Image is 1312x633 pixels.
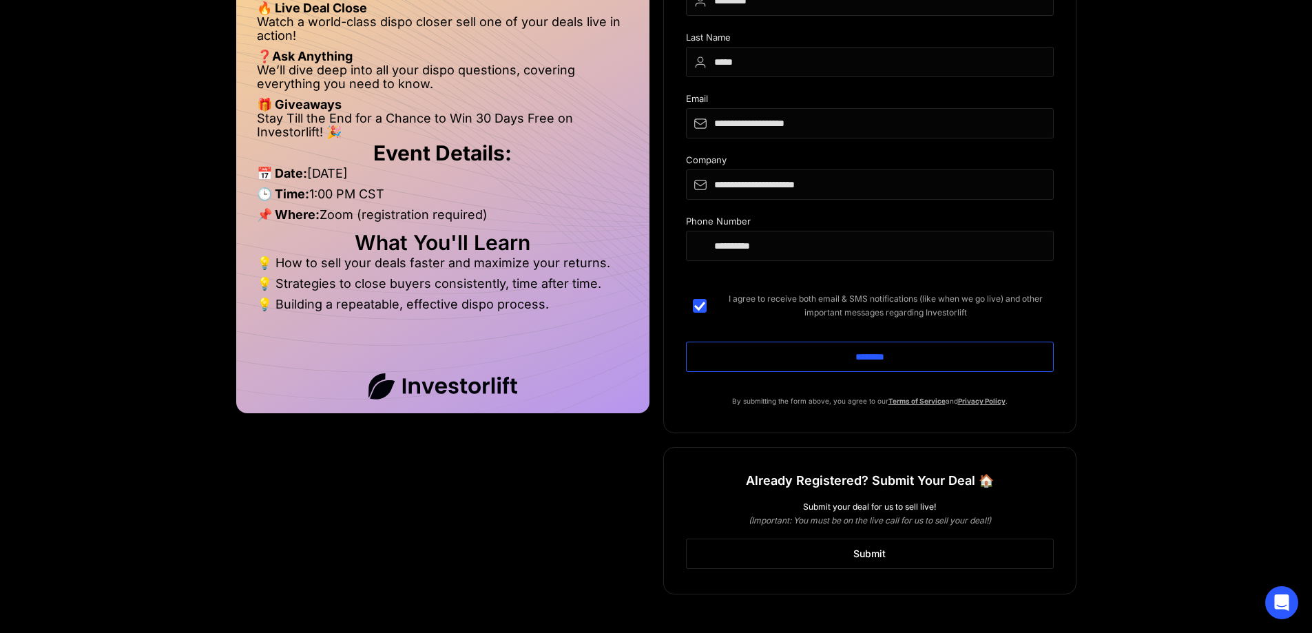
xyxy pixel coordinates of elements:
li: 💡 Strategies to close buyers consistently, time after time. [257,277,629,298]
div: Phone Number [686,216,1054,231]
strong: 📌 Where: [257,207,320,222]
li: We’ll dive deep into all your dispo questions, covering everything you need to know. [257,63,629,98]
li: 💡 Building a repeatable, effective dispo process. [257,298,629,311]
div: Last Name [686,32,1054,47]
div: Email [686,94,1054,108]
strong: 🕒 Time: [257,187,309,201]
li: Zoom (registration required) [257,208,629,229]
li: 1:00 PM CST [257,187,629,208]
strong: 🔥 Live Deal Close [257,1,367,15]
li: 💡 How to sell your deals faster and maximize your returns. [257,256,629,277]
h2: What You'll Learn [257,236,629,249]
em: (Important: You must be on the live call for us to sell your deal!) [749,515,991,526]
h1: Already Registered? Submit Your Deal 🏠 [746,468,994,493]
li: [DATE] [257,167,629,187]
div: Submit your deal for us to sell live! [686,500,1054,514]
strong: Event Details: [373,141,512,165]
strong: ❓Ask Anything [257,49,353,63]
a: Privacy Policy [958,397,1006,405]
div: Open Intercom Messenger [1265,586,1298,619]
li: Watch a world-class dispo closer sell one of your deals live in action! [257,15,629,50]
a: Submit [686,539,1054,569]
div: Company [686,155,1054,169]
li: Stay Till the End for a Chance to Win 30 Days Free on Investorlift! 🎉 [257,112,629,139]
span: I agree to receive both email & SMS notifications (like when we go live) and other important mess... [718,292,1054,320]
strong: 📅 Date: [257,166,307,180]
strong: 🎁 Giveaways [257,97,342,112]
p: By submitting the form above, you agree to our and . [686,394,1054,408]
a: Terms of Service [888,397,946,405]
